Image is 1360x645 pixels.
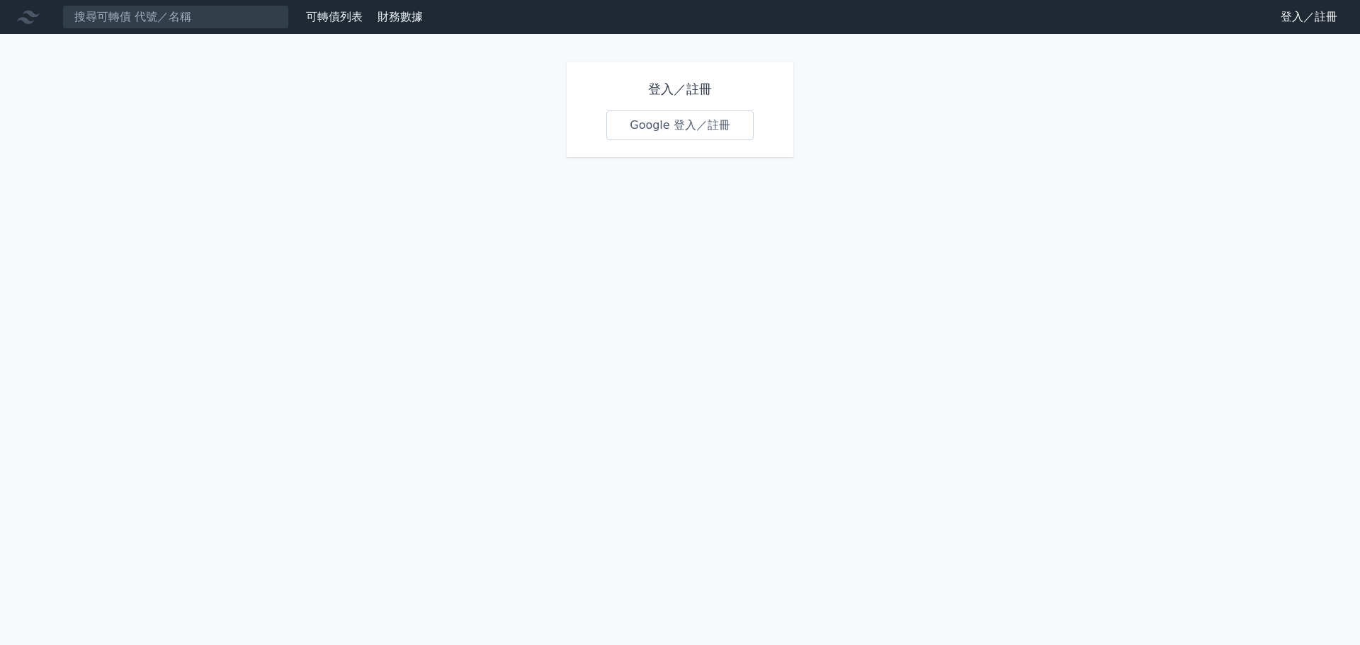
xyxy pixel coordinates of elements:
a: 可轉債列表 [306,10,363,23]
a: 財務數據 [378,10,423,23]
input: 搜尋可轉債 代號／名稱 [62,5,289,29]
a: 登入／註冊 [1269,6,1349,28]
h1: 登入／註冊 [606,79,754,99]
a: Google 登入／註冊 [606,110,754,140]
